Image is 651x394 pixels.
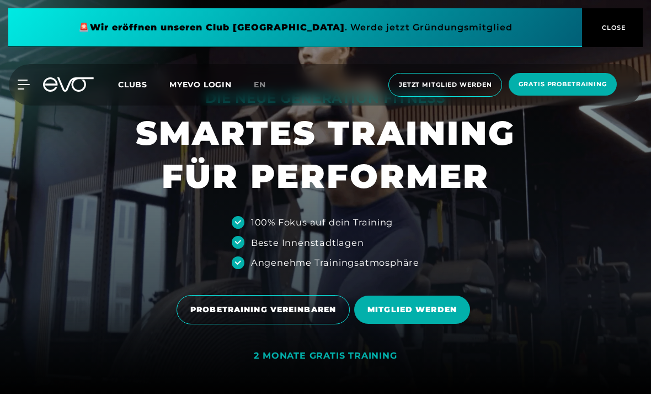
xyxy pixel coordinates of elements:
span: CLOSE [599,23,626,33]
a: Jetzt Mitglied werden [385,73,505,97]
div: Beste Innenstadtlagen [251,236,364,249]
button: CLOSE [582,8,643,47]
div: 2 MONATE GRATIS TRAINING [254,350,397,362]
span: en [254,80,266,90]
a: MITGLIED WERDEN [354,287,474,332]
span: PROBETRAINING VEREINBAREN [190,304,336,316]
a: en [254,78,279,91]
div: 100% Fokus auf dein Training [251,216,393,229]
a: MYEVO LOGIN [169,80,232,90]
span: Jetzt Mitglied werden [399,80,492,90]
a: Clubs [118,79,169,90]
a: Gratis Probetraining [505,73,620,97]
span: Clubs [118,80,147,90]
div: Angenehme Trainingsatmosphäre [251,256,419,269]
h1: SMARTES TRAINING FÜR PERFORMER [136,112,515,198]
span: MITGLIED WERDEN [367,304,457,316]
a: PROBETRAINING VEREINBAREN [177,287,354,333]
span: Gratis Probetraining [519,80,607,89]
